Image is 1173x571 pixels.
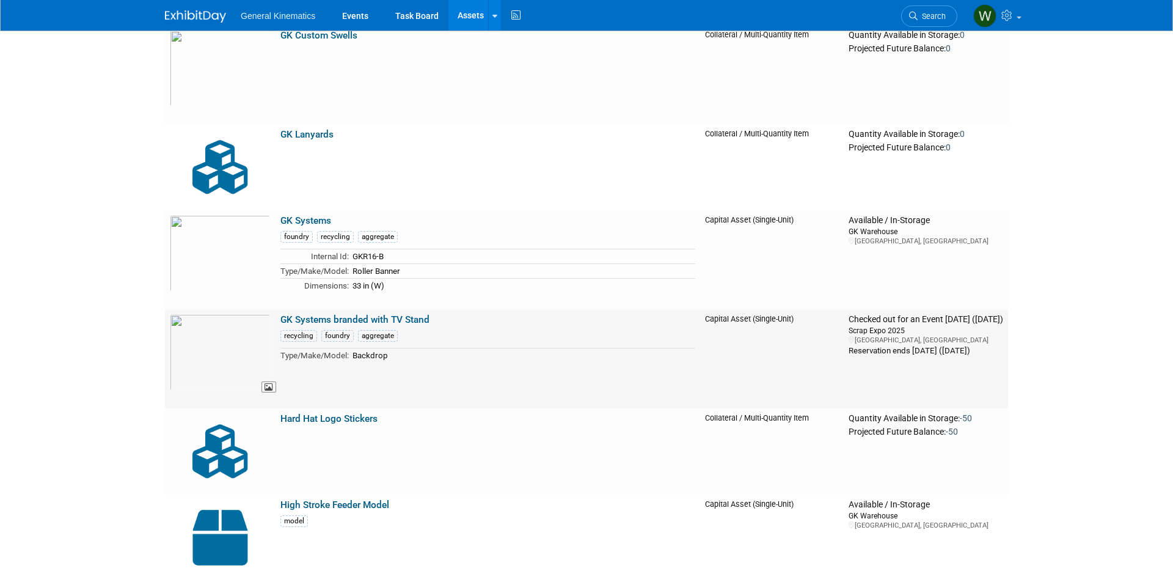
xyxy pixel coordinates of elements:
a: GK Lanyards [280,129,334,140]
div: Projected Future Balance: [849,41,1003,54]
td: Capital Asset (Single-Unit) [700,309,844,408]
td: GKR16-B [349,249,695,264]
div: [GEOGRAPHIC_DATA], [GEOGRAPHIC_DATA] [849,336,1003,345]
a: GK Custom Swells [280,30,357,41]
div: recycling [280,330,317,342]
span: 0 [946,142,951,152]
div: Reservation ends [DATE] ([DATE]) [849,345,1003,356]
div: Quantity Available in Storage: [849,30,1003,41]
div: [GEOGRAPHIC_DATA], [GEOGRAPHIC_DATA] [849,521,1003,530]
div: Scrap Expo 2025 [849,325,1003,336]
div: recycling [317,231,354,243]
div: aggregate [358,330,398,342]
div: Quantity Available in Storage: [849,413,1003,424]
td: Internal Id: [280,249,349,264]
span: 0 [960,129,965,139]
img: ExhibitDay [165,10,226,23]
td: Roller Banner [349,263,695,278]
a: High Stroke Feeder Model [280,499,389,510]
div: GK Warehouse [849,510,1003,521]
a: Search [901,6,957,27]
a: Hard Hat Logo Stickers [280,413,378,424]
td: Backdrop [349,348,695,363]
td: Collateral / Multi-Quantity Item [700,124,844,210]
div: Projected Future Balance: [849,140,1003,153]
img: Whitney Swanson [973,4,996,28]
td: Capital Asset (Single-Unit) [700,210,844,309]
span: -50 [960,413,972,423]
div: foundry [321,330,354,342]
td: Dimensions: [280,278,349,292]
span: General Kinematics [241,11,315,21]
div: Checked out for an Event [DATE] ([DATE]) [849,314,1003,325]
td: Collateral / Multi-Quantity Item [700,408,844,495]
span: 33 in (W) [353,281,384,290]
a: GK Systems branded with TV Stand [280,314,429,325]
div: aggregate [358,231,398,243]
div: model [280,515,308,527]
div: Available / In-Storage [849,215,1003,226]
td: Type/Make/Model: [280,348,349,363]
div: [GEOGRAPHIC_DATA], [GEOGRAPHIC_DATA] [849,237,1003,246]
a: GK Systems [280,215,331,226]
span: View Asset Images [261,381,276,393]
div: Projected Future Balance: [849,424,1003,438]
span: 0 [960,30,965,40]
span: 0 [946,43,951,53]
td: Type/Make/Model: [280,263,349,278]
div: foundry [280,231,313,243]
img: Collateral-Icon-2.png [170,413,271,490]
td: Collateral / Multi-Quantity Item [700,25,844,124]
span: -50 [946,427,958,437]
span: Search [918,12,946,21]
div: GK Warehouse [849,226,1003,237]
div: Quantity Available in Storage: [849,129,1003,140]
div: Available / In-Storage [849,499,1003,510]
img: Collateral-Icon-2.png [170,129,271,205]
